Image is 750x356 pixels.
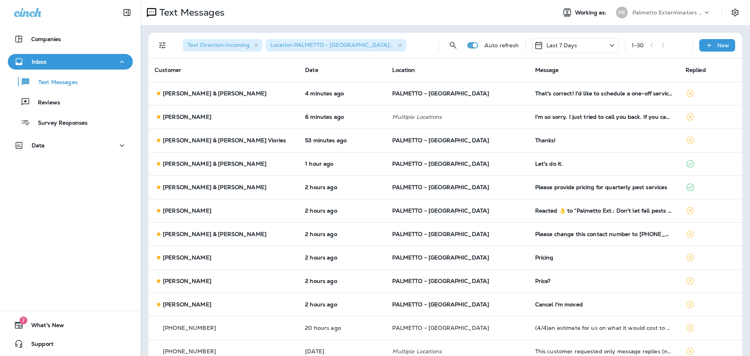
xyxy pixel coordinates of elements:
[163,114,211,120] p: [PERSON_NAME]
[30,79,78,86] p: Text Messages
[535,278,673,284] div: Price?
[30,120,87,127] p: Survey Responses
[163,208,211,214] p: [PERSON_NAME]
[535,137,673,143] div: Thanks!
[305,254,380,261] p: Sep 18, 2025 10:33 AM
[535,66,559,73] span: Message
[535,161,673,167] div: Let's do it.
[392,90,489,97] span: PALMETTO - [GEOGRAPHIC_DATA]
[305,184,380,190] p: Sep 18, 2025 11:00 AM
[8,317,133,333] button: 7What's New
[8,54,133,70] button: Inbox
[183,39,262,52] div: Text Direction:Incoming
[163,161,266,167] p: [PERSON_NAME] & [PERSON_NAME]
[8,31,133,47] button: Companies
[266,39,406,52] div: Location:PALMETTO - [GEOGRAPHIC_DATA]+1
[484,42,519,48] p: Auto refresh
[32,142,45,148] p: Data
[305,348,380,354] p: Sep 17, 2025 12:57 PM
[156,7,225,18] p: Text Messages
[23,322,64,331] span: What's New
[717,42,729,48] p: New
[392,114,522,120] p: Multiple Locations
[392,301,489,308] span: PALMETTO - [GEOGRAPHIC_DATA]
[155,66,181,73] span: Customer
[163,324,216,331] span: [PHONE_NUMBER]
[305,325,380,331] p: Sep 17, 2025 04:19 PM
[8,114,133,131] button: Survey Responses
[535,325,673,331] div: (4/4)an estimate for us on what it would cost to have that done? Thanks so much! Tina Byers Tina....
[546,42,577,48] p: Last 7 Days
[392,137,489,144] span: PALMETTO - [GEOGRAPHIC_DATA]
[305,301,380,308] p: Sep 18, 2025 10:18 AM
[575,9,608,16] span: Working as:
[305,161,380,167] p: Sep 18, 2025 12:06 PM
[8,138,133,153] button: Data
[8,73,133,90] button: Text Messages
[632,9,703,16] p: Palmetto Exterminators LLC
[392,231,489,238] span: PALMETTO - [GEOGRAPHIC_DATA]
[392,324,489,331] span: PALMETTO - [GEOGRAPHIC_DATA]
[187,41,250,48] span: Text Direction : Incoming
[305,90,380,97] p: Sep 18, 2025 01:13 PM
[728,5,742,20] button: Settings
[632,42,644,48] div: 1 - 30
[163,137,286,143] p: [PERSON_NAME] & [PERSON_NAME] Viories
[8,94,133,110] button: Reviews
[445,38,461,53] button: Search Messages
[163,231,266,237] p: [PERSON_NAME] & [PERSON_NAME]
[535,348,673,354] div: This customer requested only message replies (no calls). Reply here or respond via your LSA dashb...
[305,66,318,73] span: Date
[163,254,211,261] p: [PERSON_NAME]
[163,348,216,355] span: [PHONE_NUMBER]
[392,66,415,73] span: Location
[535,184,673,190] div: Please provide pricing for quarterly pest services
[305,114,380,120] p: Sep 18, 2025 01:11 PM
[30,99,60,107] p: Reviews
[20,317,27,324] span: 7
[163,90,266,97] p: [PERSON_NAME] & [PERSON_NAME]
[392,207,489,214] span: PALMETTO - [GEOGRAPHIC_DATA]
[23,341,54,350] span: Support
[163,278,211,284] p: [PERSON_NAME]
[535,114,673,120] div: I'm so sorry. I just tried to call you back. If you can call me that would be great!
[392,160,489,167] span: PALMETTO - [GEOGRAPHIC_DATA]
[535,301,673,308] div: Cancel I'm moved
[392,184,489,191] span: PALMETTO - [GEOGRAPHIC_DATA]
[31,36,61,42] p: Companies
[535,231,725,238] span: Please change this contact number to [PHONE_NUMBER]. Thank you.
[8,336,133,352] button: Support
[305,231,380,237] p: Sep 18, 2025 10:53 AM
[535,208,673,214] div: Reacted 👌 to “Palmetto Ext.: Don't let fall pests crash your season! Our Quarterly Pest Control b...
[535,231,673,237] div: Please change this contact number to 8042400181. Thank you.
[305,137,380,143] p: Sep 18, 2025 12:24 PM
[392,277,489,284] span: PALMETTO - [GEOGRAPHIC_DATA]
[535,254,673,261] div: Pricing
[155,38,170,53] button: Filters
[305,278,380,284] p: Sep 18, 2025 10:25 AM
[392,254,489,261] span: PALMETTO - [GEOGRAPHIC_DATA]
[535,90,673,97] div: That's correct! I'd like to schedule a one-off service. We don't carry a regular annual or quarte...
[116,5,138,20] button: Collapse Sidebar
[270,41,395,48] span: Location : PALMETTO - [GEOGRAPHIC_DATA] +1
[32,59,46,65] p: Inbox
[616,7,628,18] div: PE
[163,184,266,190] p: [PERSON_NAME] & [PERSON_NAME]
[686,66,706,73] span: Replied
[305,208,380,214] p: Sep 18, 2025 10:57 AM
[392,348,522,354] p: Multiple Locations
[163,301,211,308] p: [PERSON_NAME]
